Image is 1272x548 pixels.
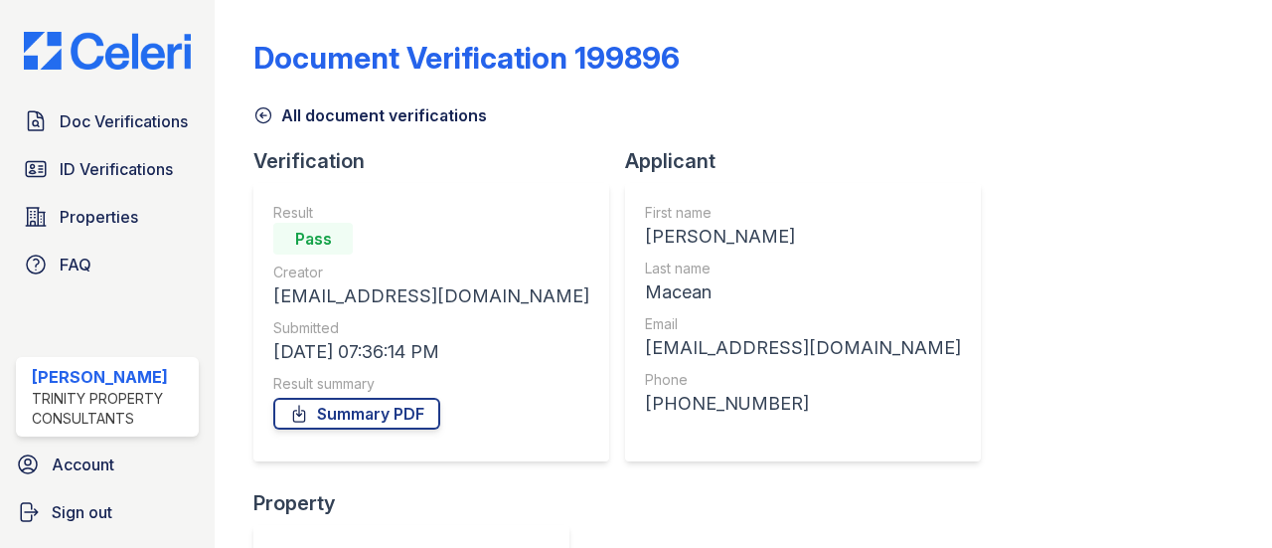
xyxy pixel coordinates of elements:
div: Phone [645,370,961,390]
span: Sign out [52,500,112,524]
span: Doc Verifications [60,109,188,133]
div: [EMAIL_ADDRESS][DOMAIN_NAME] [645,334,961,362]
div: [DATE] 07:36:14 PM [273,338,589,366]
div: Document Verification 199896 [253,40,680,76]
a: Doc Verifications [16,101,199,141]
div: [PERSON_NAME] [32,365,191,389]
a: Account [8,445,207,484]
div: Trinity Property Consultants [32,389,191,429]
div: Pass [273,223,353,255]
a: All document verifications [253,103,487,127]
a: ID Verifications [16,149,199,189]
img: CE_Logo_Blue-a8612792a0a2168367f1c8372b55b34899dd931a85d93a1a3d3e32e68fde9ad4.png [8,32,207,70]
div: [PHONE_NUMBER] [645,390,961,418]
div: First name [645,203,961,223]
a: Properties [16,197,199,237]
a: Summary PDF [273,398,440,430]
span: Properties [60,205,138,229]
div: Result [273,203,589,223]
div: Submitted [273,318,589,338]
span: Account [52,453,114,476]
div: [EMAIL_ADDRESS][DOMAIN_NAME] [273,282,589,310]
span: FAQ [60,253,91,276]
div: Property [253,489,585,517]
div: Email [645,314,961,334]
div: Verification [253,147,625,175]
span: ID Verifications [60,157,173,181]
div: Last name [645,259,961,278]
div: Applicant [625,147,997,175]
div: [PERSON_NAME] [645,223,961,251]
div: Macean [645,278,961,306]
div: Creator [273,263,589,282]
a: Sign out [8,492,207,532]
div: Result summary [273,374,589,394]
a: FAQ [16,245,199,284]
